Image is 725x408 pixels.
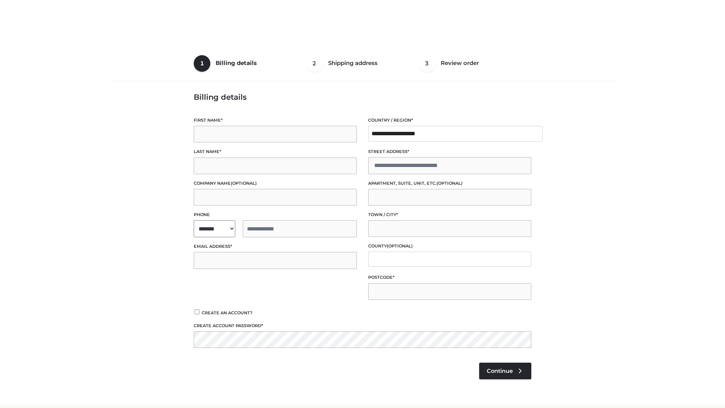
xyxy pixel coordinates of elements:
span: (optional) [387,243,413,249]
span: 2 [306,55,323,72]
span: 1 [194,55,210,72]
span: Continue [487,368,513,374]
label: Postcode [368,274,531,281]
label: Country / Region [368,117,531,124]
label: Create account password [194,322,531,329]
span: Review order [441,59,479,66]
input: Create an account? [194,309,201,314]
span: 3 [419,55,435,72]
label: Apartment, suite, unit, etc. [368,180,531,187]
label: Street address [368,148,531,155]
span: (optional) [437,181,463,186]
span: Billing details [216,59,257,66]
label: Phone [194,211,357,218]
span: (optional) [231,181,257,186]
label: County [368,243,531,250]
span: Create an account? [202,310,253,315]
label: First name [194,117,357,124]
a: Continue [479,363,531,379]
label: Town / City [368,211,531,218]
span: Shipping address [328,59,378,66]
label: Email address [194,243,357,250]
label: Last name [194,148,357,155]
label: Company name [194,180,357,187]
h3: Billing details [194,93,531,102]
